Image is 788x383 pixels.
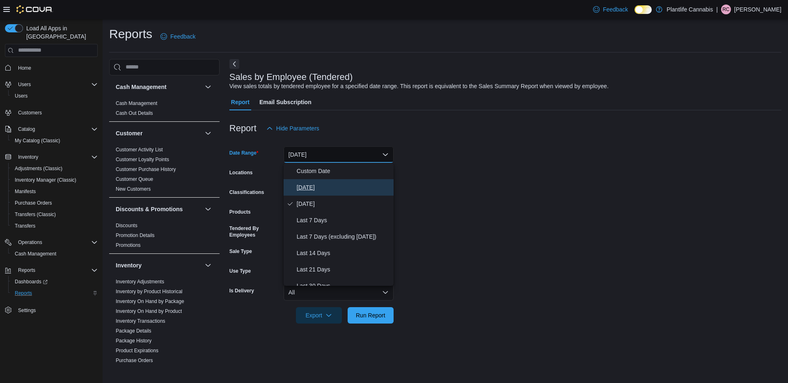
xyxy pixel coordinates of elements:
[15,305,98,315] span: Settings
[116,242,141,248] span: Promotions
[8,135,101,146] button: My Catalog (Classic)
[18,267,35,274] span: Reports
[11,221,98,231] span: Transfers
[16,5,53,14] img: Cova
[116,222,137,229] span: Discounts
[116,156,169,163] span: Customer Loyalty Points
[109,98,220,121] div: Cash Management
[116,147,163,153] a: Customer Activity List
[348,307,394,324] button: Run Report
[11,288,98,298] span: Reports
[8,90,101,102] button: Users
[203,128,213,138] button: Customer
[116,232,155,239] span: Promotion Details
[15,278,48,285] span: Dashboards
[15,165,62,172] span: Adjustments (Classic)
[116,318,165,324] span: Inventory Transactions
[116,242,141,248] a: Promotions
[109,26,152,42] h1: Reports
[11,277,51,287] a: Dashboards
[116,83,167,91] h3: Cash Management
[116,100,157,107] span: Cash Management
[5,59,98,337] nav: Complex example
[116,129,202,137] button: Customer
[11,136,64,146] a: My Catalog (Classic)
[116,223,137,228] a: Discounts
[116,279,164,285] a: Inventory Adjustments
[116,176,153,182] span: Customer Queue
[18,126,35,132] span: Catalog
[229,82,609,91] div: View sales totals by tendered employee for a specified date range. This report is equivalent to t...
[11,164,98,173] span: Adjustments (Classic)
[109,145,220,197] div: Customer
[722,5,729,14] span: RC
[11,136,98,146] span: My Catalog (Classic)
[15,63,98,73] span: Home
[297,264,390,274] span: Last 21 Days
[116,110,153,116] a: Cash Out Details
[15,237,46,247] button: Operations
[15,93,27,99] span: Users
[11,164,66,173] a: Adjustments (Classic)
[297,215,390,225] span: Last 7 Days
[11,221,39,231] a: Transfers
[8,287,101,299] button: Reports
[259,94,312,110] span: Email Subscription
[15,223,35,229] span: Transfers
[8,209,101,220] button: Transfers (Classic)
[15,200,52,206] span: Purchase Orders
[109,221,220,253] div: Discounts & Promotions
[11,175,98,185] span: Inventory Manager (Classic)
[284,163,394,286] div: Select listbox
[116,129,142,137] h3: Customer
[297,166,390,176] span: Custom Date
[15,124,98,134] span: Catalog
[356,311,385,319] span: Run Report
[116,186,151,192] span: New Customers
[8,174,101,186] button: Inventory Manager (Classic)
[229,225,280,238] label: Tendered By Employees
[15,211,56,218] span: Transfers (Classic)
[11,175,80,185] a: Inventory Manager (Classic)
[116,176,153,182] a: Customer Queue
[2,79,101,90] button: Users
[116,308,182,315] span: Inventory On Hand by Product
[8,197,101,209] button: Purchase Orders
[116,110,153,116] span: Cash Out Details
[116,318,165,324] a: Inventory Transactions
[18,307,36,314] span: Settings
[2,62,101,74] button: Home
[2,107,101,119] button: Customers
[116,328,151,334] a: Package Details
[11,91,98,101] span: Users
[2,237,101,248] button: Operations
[116,298,184,305] span: Inventory On Hand by Package
[170,32,195,41] span: Feedback
[15,237,98,247] span: Operations
[11,249,98,259] span: Cash Management
[229,287,254,294] label: Is Delivery
[203,82,213,92] button: Cash Management
[116,146,163,153] span: Customer Activity List
[18,154,38,160] span: Inventory
[15,152,98,162] span: Inventory
[11,249,60,259] a: Cash Management
[229,169,253,176] label: Locations
[229,123,257,133] h3: Report
[231,94,250,110] span: Report
[116,357,153,364] span: Purchase Orders
[116,205,183,213] h3: Discounts & Promotions
[229,248,252,255] label: Sale Type
[8,220,101,232] button: Transfers
[276,124,319,132] span: Hide Parameters
[635,5,652,14] input: Dark Mode
[229,59,239,69] button: Next
[8,248,101,260] button: Cash Management
[15,177,76,183] span: Inventory Manager (Classic)
[15,107,98,118] span: Customers
[15,124,38,134] button: Catalog
[297,182,390,192] span: [DATE]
